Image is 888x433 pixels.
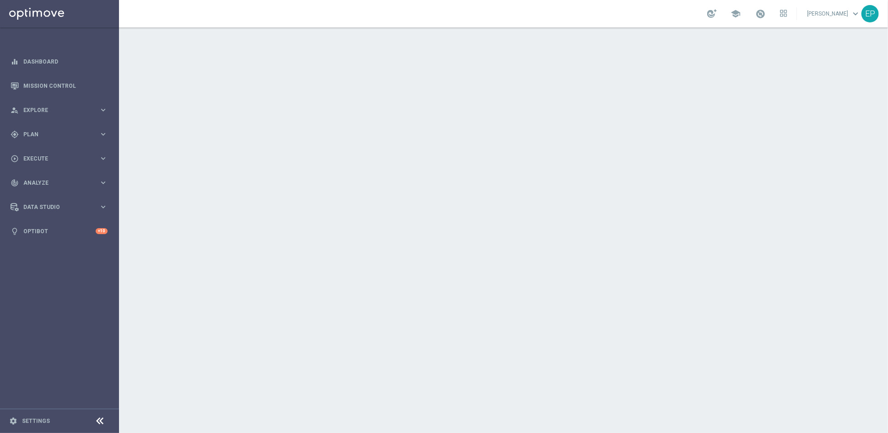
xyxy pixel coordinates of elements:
span: Data Studio [23,204,99,210]
button: Data Studio keyboard_arrow_right [10,203,108,211]
span: keyboard_arrow_down [850,9,861,19]
button: Mission Control [10,82,108,90]
button: lightbulb Optibot +10 [10,228,108,235]
i: settings [9,417,17,425]
i: track_changes [11,179,19,187]
i: play_circle_outline [11,155,19,163]
i: keyboard_arrow_right [99,154,108,163]
a: [PERSON_NAME]keyboard_arrow_down [806,7,861,21]
i: keyboard_arrow_right [99,130,108,139]
div: EP [861,5,879,22]
button: play_circle_outline Execute keyboard_arrow_right [10,155,108,162]
div: +10 [96,228,108,234]
a: Mission Control [23,74,108,98]
span: Execute [23,156,99,161]
i: lightbulb [11,227,19,235]
span: Analyze [23,180,99,186]
div: Optibot [11,219,108,243]
div: Data Studio [11,203,99,211]
button: person_search Explore keyboard_arrow_right [10,107,108,114]
button: track_changes Analyze keyboard_arrow_right [10,179,108,187]
a: Dashboard [23,49,108,74]
button: equalizer Dashboard [10,58,108,65]
div: Execute [11,155,99,163]
i: keyboard_arrow_right [99,203,108,211]
div: Analyze [11,179,99,187]
i: gps_fixed [11,130,19,139]
div: Dashboard [11,49,108,74]
span: Explore [23,107,99,113]
button: gps_fixed Plan keyboard_arrow_right [10,131,108,138]
span: school [731,9,741,19]
i: keyboard_arrow_right [99,178,108,187]
div: Plan [11,130,99,139]
a: Optibot [23,219,96,243]
i: keyboard_arrow_right [99,106,108,114]
span: Plan [23,132,99,137]
div: Explore [11,106,99,114]
i: person_search [11,106,19,114]
div: Mission Control [11,74,108,98]
i: equalizer [11,58,19,66]
a: Settings [22,418,50,424]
